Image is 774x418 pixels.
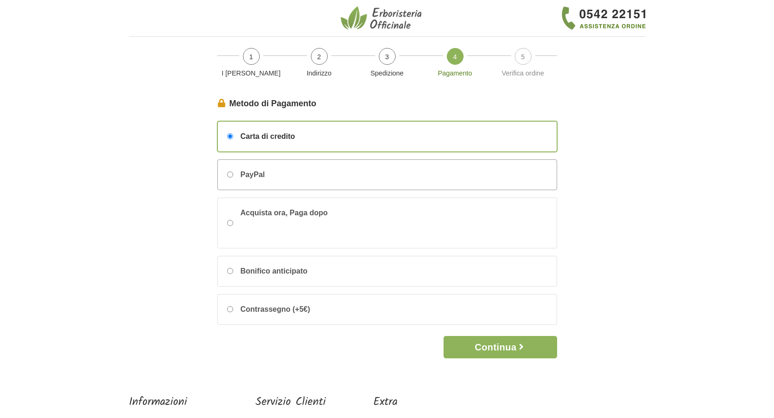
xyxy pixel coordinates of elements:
[241,131,295,142] span: Carta di credito
[227,268,233,274] input: Bonifico anticipato
[357,69,417,79] p: Spedizione
[311,48,328,65] span: 2
[241,304,310,315] span: Contrassegno (+5€)
[241,169,265,180] span: PayPal
[227,306,233,312] input: Contrassegno (+5€)
[227,171,233,178] input: PayPal
[241,266,308,277] span: Bonifico anticipato
[241,207,380,239] span: Acquista ora, Paga dopo
[243,48,260,65] span: 1
[373,396,435,409] h5: Extra
[289,69,350,79] p: Indirizzo
[129,396,208,409] h5: Informazioni
[256,396,326,409] h5: Servizio Clienti
[447,48,464,65] span: 4
[379,48,396,65] span: 3
[425,69,485,79] p: Pagamento
[227,133,233,139] input: Carta di credito
[241,219,380,235] iframe: PayPal Message 1
[227,220,233,226] input: Acquista ora, Paga dopo
[444,336,557,358] button: Continua
[221,69,282,79] p: I [PERSON_NAME]
[341,6,424,31] img: Erboristeria Officinale
[217,97,557,110] legend: Metodo di Pagamento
